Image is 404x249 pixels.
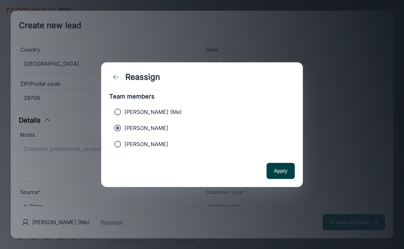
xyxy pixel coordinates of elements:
button: Apply [267,163,295,179]
p: [PERSON_NAME] [124,140,168,148]
h1: Reassign [125,71,160,83]
h6: Team members [109,92,295,101]
p: [PERSON_NAME] (Me) [124,108,182,116]
p: [PERSON_NAME] [124,124,168,132]
button: back [109,70,123,84]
